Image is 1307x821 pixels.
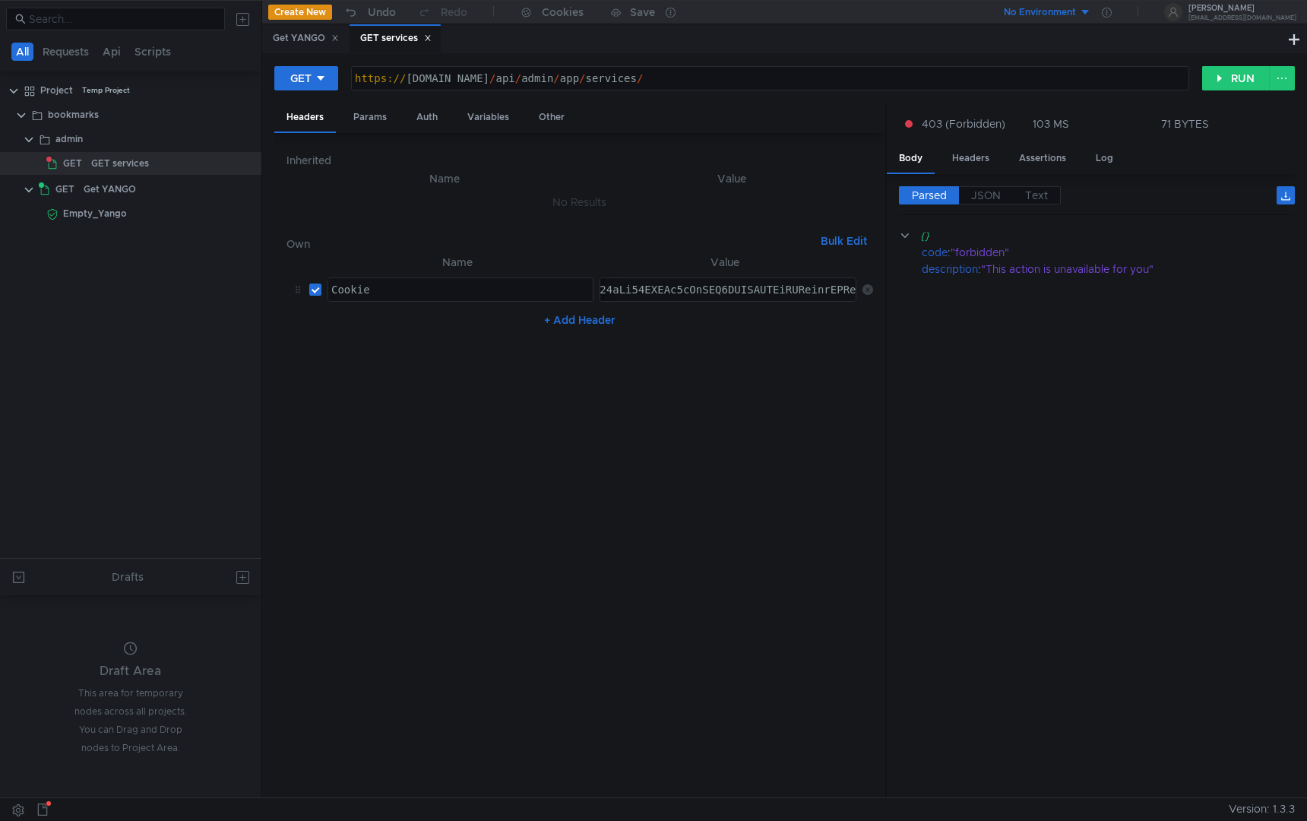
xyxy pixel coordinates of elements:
[274,66,338,90] button: GET
[538,311,622,329] button: + Add Header
[527,103,577,132] div: Other
[63,152,82,175] span: GET
[286,235,815,253] h6: Own
[407,1,478,24] button: Redo
[630,7,655,17] div: Save
[268,5,332,20] button: Create New
[552,195,606,209] nz-embed-empty: No Results
[1084,144,1125,173] div: Log
[404,103,450,132] div: Auth
[299,170,591,188] th: Name
[951,244,1275,261] div: "forbidden"
[922,261,978,277] div: description
[63,202,127,225] div: Empty_Yango
[84,178,136,201] div: Get YANGO
[368,3,396,21] div: Undo
[1025,189,1048,202] span: Text
[455,103,521,132] div: Variables
[1229,798,1295,820] span: Version: 1.3.3
[1161,117,1209,131] div: 71 BYTES
[332,1,407,24] button: Undo
[591,170,873,188] th: Value
[922,244,1295,261] div: :
[815,232,873,250] button: Bulk Edit
[1004,5,1076,20] div: No Environment
[55,178,74,201] span: GET
[922,116,1005,132] span: 403 (Forbidden)
[922,244,948,261] div: code
[48,103,99,126] div: bookmarks
[1007,144,1078,173] div: Assertions
[940,144,1002,173] div: Headers
[542,3,584,21] div: Cookies
[91,152,149,175] div: GET services
[922,261,1295,277] div: :
[55,128,83,151] div: admin
[1202,66,1270,90] button: RUN
[321,253,593,271] th: Name
[341,103,399,132] div: Params
[1033,117,1069,131] div: 103 MS
[290,70,312,87] div: GET
[981,261,1277,277] div: "This action is unavailable for you"
[1188,15,1296,21] div: [EMAIL_ADDRESS][DOMAIN_NAME]
[274,103,336,133] div: Headers
[38,43,93,61] button: Requests
[971,189,1001,202] span: JSON
[360,30,432,46] div: GET services
[29,11,216,27] input: Search...
[887,144,935,174] div: Body
[82,79,130,102] div: Temp Project
[130,43,176,61] button: Scripts
[1188,5,1296,12] div: [PERSON_NAME]
[98,43,125,61] button: Api
[441,3,467,21] div: Redo
[593,253,856,271] th: Value
[273,30,339,46] div: Get YANGO
[11,43,33,61] button: All
[112,568,144,586] div: Drafts
[912,189,947,202] span: Parsed
[40,79,73,102] div: Project
[286,151,873,170] h6: Inherited
[920,227,1274,244] div: {}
